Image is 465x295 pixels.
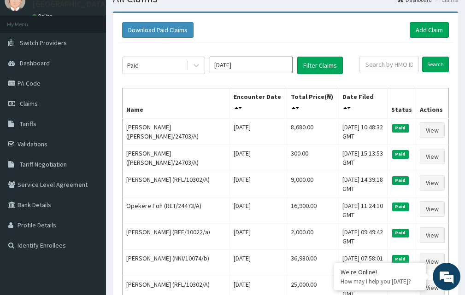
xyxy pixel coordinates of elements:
[53,89,127,182] span: We're online!
[410,22,449,38] a: Add Claim
[123,88,230,119] th: Name
[20,99,38,108] span: Claims
[20,120,36,128] span: Tariffs
[123,224,230,250] td: [PERSON_NAME] (BEE/10022/a)
[420,254,445,269] a: View
[339,145,388,171] td: [DATE] 15:13:53 GMT
[420,201,445,217] a: View
[20,160,67,168] span: Tariff Negotiation
[287,250,338,276] td: 36,980.00
[32,13,54,19] a: Online
[392,150,409,158] span: Paid
[392,202,409,211] span: Paid
[230,145,287,171] td: [DATE]
[230,197,287,224] td: [DATE]
[123,118,230,145] td: [PERSON_NAME] ([PERSON_NAME]/24703/A)
[20,59,50,67] span: Dashboard
[420,122,445,138] a: View
[287,118,338,145] td: 8,680.00
[339,197,388,224] td: [DATE] 11:24:10 GMT
[416,88,448,119] th: Actions
[422,57,449,72] input: Search
[297,57,343,74] button: Filter Claims
[420,175,445,191] a: View
[287,145,338,171] td: 300.00
[230,250,287,276] td: [DATE]
[123,171,230,197] td: [PERSON_NAME] (RFL/10302/A)
[341,278,419,285] p: How may I help you today?
[210,57,293,73] input: Select Month and Year
[287,88,338,119] th: Total Price(₦)
[339,118,388,145] td: [DATE] 10:48:32 GMT
[420,149,445,164] a: View
[127,61,139,70] div: Paid
[287,197,338,224] td: 16,900.00
[392,124,409,132] span: Paid
[287,171,338,197] td: 9,000.00
[230,88,287,119] th: Encounter Date
[123,197,230,224] td: Opekere Foh (RET/24473/A)
[341,268,419,276] div: We're Online!
[48,52,155,64] div: Chat with us now
[392,176,409,185] span: Paid
[122,22,194,38] button: Download Paid Claims
[230,118,287,145] td: [DATE]
[339,250,388,276] td: [DATE] 07:58:01 GMT
[392,255,409,263] span: Paid
[17,46,37,69] img: d_794563401_company_1708531726252_794563401
[339,88,388,119] th: Date Filed
[20,39,67,47] span: Switch Providers
[387,88,416,119] th: Status
[5,197,176,229] textarea: Type your message and hit 'Enter'
[287,224,338,250] td: 2,000.00
[151,5,173,27] div: Minimize live chat window
[420,227,445,243] a: View
[339,171,388,197] td: [DATE] 14:39:18 GMT
[123,145,230,171] td: [PERSON_NAME] ([PERSON_NAME]/24703/A)
[230,171,287,197] td: [DATE]
[359,57,419,72] input: Search by HMO ID
[230,224,287,250] td: [DATE]
[339,224,388,250] td: [DATE] 09:49:42 GMT
[123,250,230,276] td: [PERSON_NAME] (NNI/10074/b)
[392,229,409,237] span: Paid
